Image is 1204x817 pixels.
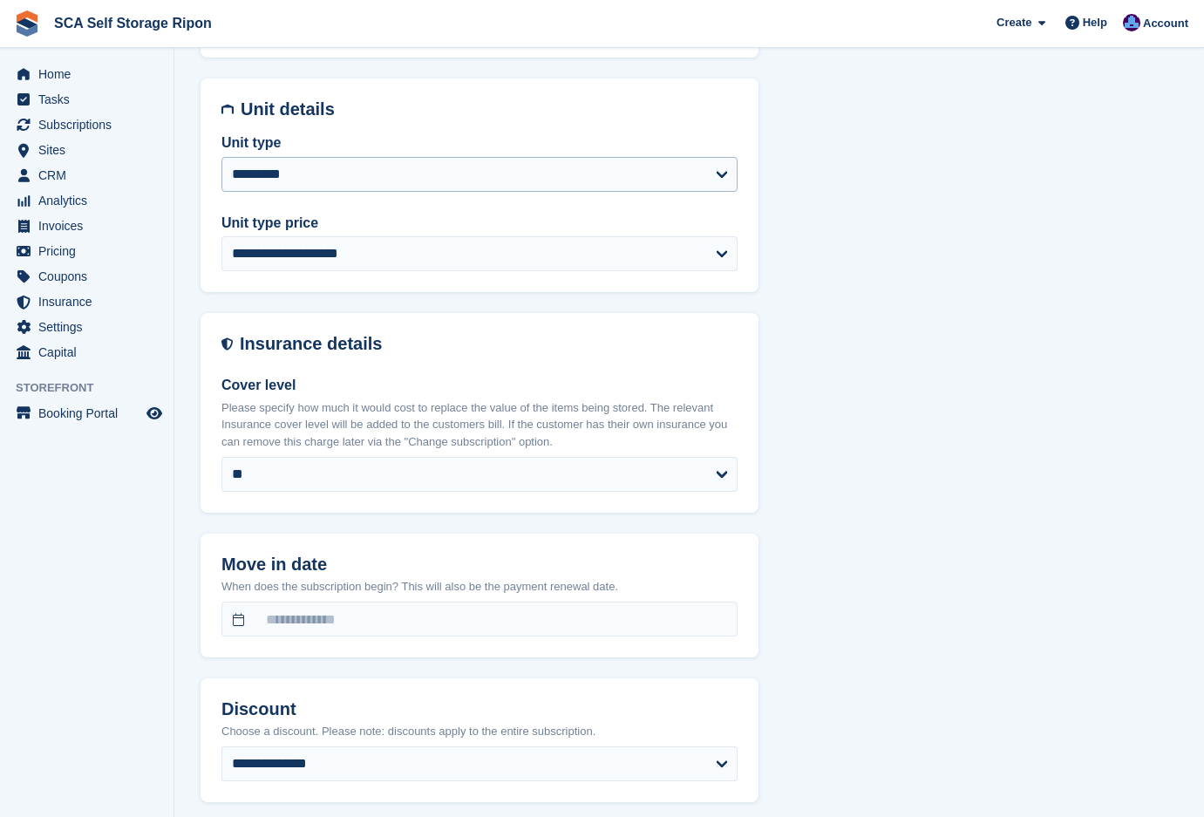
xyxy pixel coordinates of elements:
[38,315,143,339] span: Settings
[38,163,143,187] span: CRM
[240,334,738,354] h2: Insurance details
[144,403,165,424] a: Preview store
[9,315,165,339] a: menu
[38,138,143,162] span: Sites
[221,578,738,596] p: When does the subscription begin? This will also be the payment renewal date.
[38,188,143,213] span: Analytics
[1083,14,1107,31] span: Help
[221,375,738,396] label: Cover level
[9,401,165,426] a: menu
[9,289,165,314] a: menu
[221,99,234,119] img: unit-details-icon-595b0c5c156355b767ba7b61e002efae458ec76ed5ec05730b8e856ff9ea34a9.svg
[38,340,143,364] span: Capital
[1143,15,1188,32] span: Account
[997,14,1031,31] span: Create
[221,399,738,451] p: Please specify how much it would cost to replace the value of the items being stored. The relevan...
[47,9,219,37] a: SCA Self Storage Ripon
[38,62,143,86] span: Home
[221,133,738,153] label: Unit type
[38,401,143,426] span: Booking Portal
[221,555,738,575] h2: Move in date
[38,264,143,289] span: Coupons
[9,62,165,86] a: menu
[38,239,143,263] span: Pricing
[221,723,738,740] p: Choose a discount. Please note: discounts apply to the entire subscription.
[9,188,165,213] a: menu
[9,112,165,137] a: menu
[16,379,173,397] span: Storefront
[9,264,165,289] a: menu
[38,87,143,112] span: Tasks
[221,213,738,234] label: Unit type price
[9,163,165,187] a: menu
[221,699,738,719] h2: Discount
[9,239,165,263] a: menu
[9,138,165,162] a: menu
[1123,14,1140,31] img: Sarah Race
[14,10,40,37] img: stora-icon-8386f47178a22dfd0bd8f6a31ec36ba5ce8667c1dd55bd0f319d3a0aa187defe.svg
[221,334,233,354] img: insurance-details-icon-731ffda60807649b61249b889ba3c5e2b5c27d34e2e1fb37a309f0fde93ff34a.svg
[38,289,143,314] span: Insurance
[38,214,143,238] span: Invoices
[38,112,143,137] span: Subscriptions
[9,214,165,238] a: menu
[241,99,738,119] h2: Unit details
[9,87,165,112] a: menu
[9,340,165,364] a: menu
